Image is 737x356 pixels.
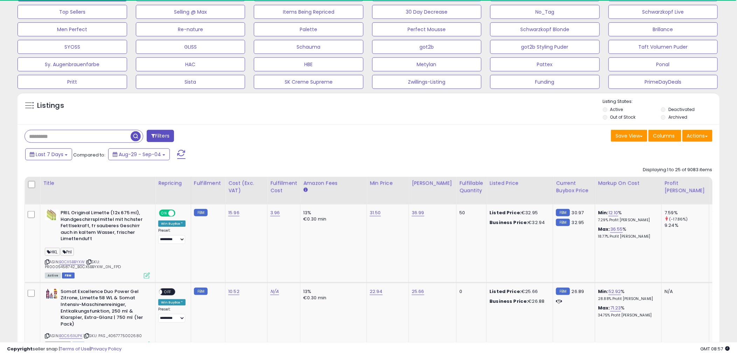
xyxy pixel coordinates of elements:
div: Cost (Exc. VAT) [228,180,264,194]
a: B0CX5BBYXW [59,259,85,265]
div: Preset: [158,307,186,323]
div: [PERSON_NAME] [412,180,453,187]
span: FBM [62,273,75,279]
h5: Listings [37,101,64,111]
button: got2b Styling Puder [490,40,600,54]
button: Sista [136,75,245,89]
button: Pattex [490,57,600,71]
button: HBE [254,57,363,71]
a: 22.94 [370,288,383,295]
small: FBM [556,219,570,226]
button: Actions [682,130,712,142]
b: Min: [598,288,609,295]
a: 31.50 [370,209,381,216]
button: Brillance [609,22,718,36]
button: GLISS [136,40,245,54]
b: Somat Excellence Duo Power Gel Zitrone, Limette 58 WL & Somat Intensiv-Maschinenreiniger, Entkalk... [61,288,146,329]
div: Amazon Fees [303,180,364,187]
p: 7.29% Profit [PERSON_NAME] [598,218,656,223]
label: Archived [668,114,687,120]
span: Last 7 Days [36,151,63,158]
span: OFF [162,289,173,295]
div: €25.66 [489,288,548,295]
a: 36.99 [412,209,424,216]
button: Filters [147,130,174,142]
div: €0.30 min [303,295,361,301]
p: 28.88% Profit [PERSON_NAME] [598,296,656,301]
button: Aug-29 - Sep-04 [108,148,170,160]
button: SK Creme Supreme [254,75,363,89]
a: Privacy Policy [91,345,121,352]
div: 13% [303,288,361,295]
span: 2025-09-12 08:57 GMT [701,345,730,352]
span: Pril [61,248,74,256]
span: 26.89 [572,288,584,295]
div: Win BuyBox * [158,221,186,227]
a: Terms of Use [60,345,90,352]
div: % [598,210,656,223]
span: Compared to: [73,152,105,158]
small: FBM [556,209,570,216]
b: Business Price: [489,298,528,305]
img: 416JimRaWyL._SL40_.jpg [45,210,59,220]
button: Top Sellers [18,5,127,19]
button: Pritt [18,75,127,89]
a: 10.52 [228,288,239,295]
small: FBM [556,288,570,295]
button: Funding [490,75,600,89]
button: Selling @ Max [136,5,245,19]
div: Current Buybox Price [556,180,592,194]
div: Repricing [158,180,188,187]
button: Last 7 Days [25,148,72,160]
span: | SKU: PAS_4067775002680 [83,333,142,338]
th: The percentage added to the cost of goods (COGS) that forms the calculator for Min & Max prices. [595,177,662,204]
span: OFF [174,210,186,216]
button: No_Tag [490,5,600,19]
div: €32.95 [489,210,548,216]
a: 71.23 [610,305,621,312]
button: Re-nature [136,22,245,36]
span: Aug-29 - Sep-04 [119,151,161,158]
button: Taft Volumen Puder [609,40,718,54]
div: 50 [459,210,481,216]
span: | SKU: PR0005458742_B0CX5BBYXW_0N_FPD [45,259,121,270]
div: €0.30 min [303,216,361,222]
b: Listed Price: [489,209,521,216]
a: 36.55 [610,226,623,233]
div: €26.88 [489,298,548,305]
button: Metylan [372,57,482,71]
div: Profit [PERSON_NAME] [665,180,706,194]
small: (-17.86%) [669,216,688,222]
div: 9.24% [665,222,709,229]
b: Min: [598,209,609,216]
button: Palette [254,22,363,36]
div: €32.94 [489,219,548,226]
small: FBM [194,288,208,295]
div: ASIN: [45,210,150,278]
button: Save View [611,130,647,142]
a: 3.96 [270,209,280,216]
p: 18.77% Profit [PERSON_NAME] [598,234,656,239]
a: 52.92 [609,288,621,295]
a: 12.10 [609,209,618,216]
b: Business Price: [489,219,528,226]
div: 13% [303,210,361,216]
button: 30 Day Decrease [372,5,482,19]
label: Out of Stock [610,114,636,120]
button: Schwarzkopf Live [609,5,718,19]
b: Max: [598,226,610,232]
label: Deactivated [668,106,695,112]
p: Listing States: [603,98,719,105]
b: Listed Price: [489,288,521,295]
button: Schauma [254,40,363,54]
div: Title [43,180,152,187]
p: 34.75% Profit [PERSON_NAME] [598,313,656,318]
button: PrimeDayDeals [609,75,718,89]
div: Fulfillment [194,180,222,187]
a: 15.96 [228,209,239,216]
a: 25.66 [412,288,424,295]
div: seller snap | | [7,346,121,352]
span: Columns [653,132,675,139]
button: Sy. Augenbrauenfarbe [18,57,127,71]
span: ON [160,210,168,216]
